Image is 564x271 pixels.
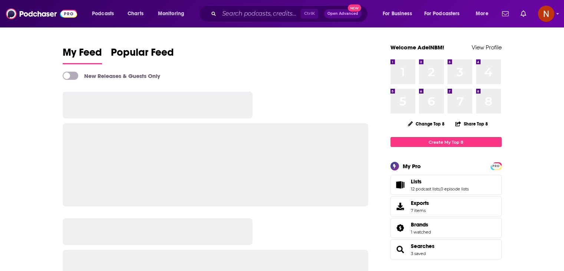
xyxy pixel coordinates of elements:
[411,208,429,213] span: 7 items
[111,46,174,63] span: Popular Feed
[499,7,512,20] a: Show notifications dropdown
[63,46,102,63] span: My Feed
[377,8,421,20] button: open menu
[383,9,412,19] span: For Business
[6,7,77,21] img: Podchaser - Follow, Share and Rate Podcasts
[538,6,554,22] img: User Profile
[393,244,408,255] a: Searches
[411,200,429,206] span: Exports
[411,221,428,228] span: Brands
[403,163,421,170] div: My Pro
[411,221,431,228] a: Brands
[411,251,426,256] a: 3 saved
[206,5,375,22] div: Search podcasts, credits, & more...
[219,8,301,20] input: Search podcasts, credits, & more...
[538,6,554,22] span: Logged in as AdelNBM
[538,6,554,22] button: Show profile menu
[390,137,502,147] a: Create My Top 8
[348,4,361,12] span: New
[455,117,488,131] button: Share Top 8
[411,178,469,185] a: Lists
[411,186,440,192] a: 12 podcast lists
[393,223,408,233] a: Brands
[63,72,160,80] a: New Releases & Guests Only
[123,8,148,20] a: Charts
[476,9,488,19] span: More
[92,9,114,19] span: Podcasts
[419,8,471,20] button: open menu
[111,46,174,64] a: Popular Feed
[327,12,358,16] span: Open Advanced
[424,9,460,19] span: For Podcasters
[518,7,529,20] a: Show notifications dropdown
[492,163,501,169] a: PRO
[390,44,444,51] a: Welcome AdelNBM!
[411,229,431,235] a: 1 watched
[472,44,502,51] a: View Profile
[403,119,449,128] button: Change Top 8
[393,180,408,190] a: Lists
[411,178,422,185] span: Lists
[440,186,441,192] span: ,
[411,243,435,249] a: Searches
[390,175,502,195] span: Lists
[158,9,184,19] span: Monitoring
[492,163,501,169] span: PRO
[128,9,144,19] span: Charts
[390,196,502,216] a: Exports
[87,8,123,20] button: open menu
[390,218,502,238] span: Brands
[153,8,194,20] button: open menu
[471,8,498,20] button: open menu
[324,9,362,18] button: Open AdvancedNew
[390,239,502,259] span: Searches
[393,201,408,212] span: Exports
[301,9,318,19] span: Ctrl K
[63,46,102,64] a: My Feed
[441,186,469,192] a: 0 episode lists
